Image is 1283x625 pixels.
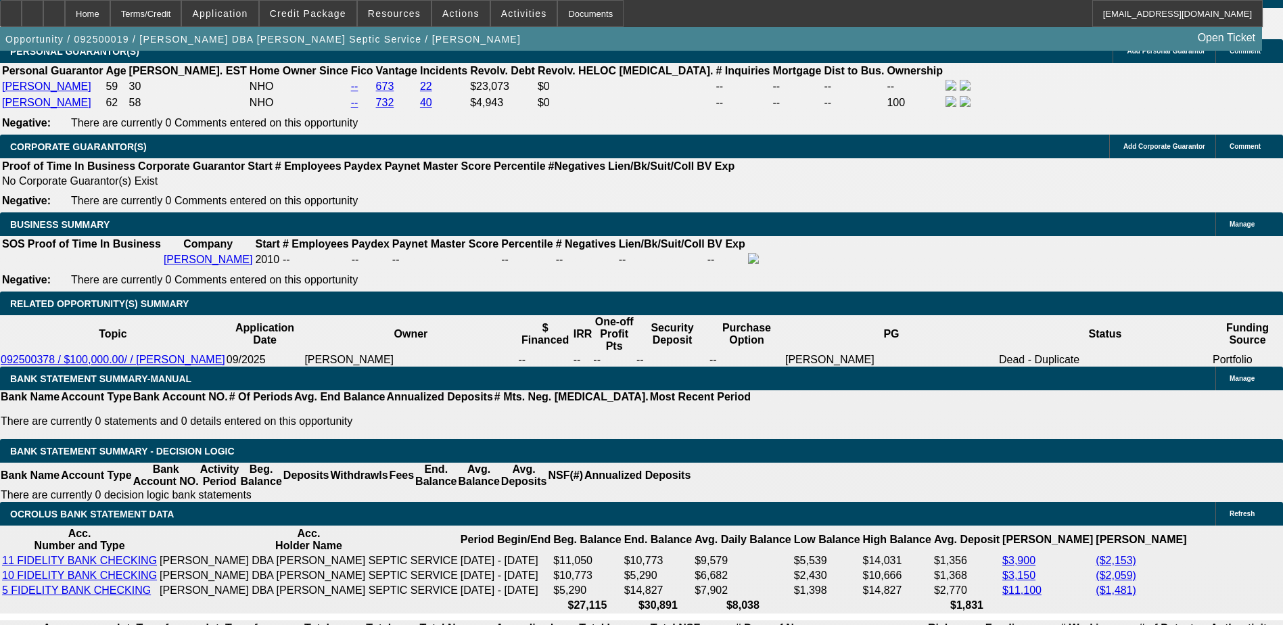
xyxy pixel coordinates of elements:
button: Actions [432,1,490,26]
td: $6,682 [694,569,792,582]
b: #Negatives [549,160,606,172]
td: Portfolio [1212,353,1283,367]
td: $14,031 [862,554,932,568]
b: # Negatives [556,238,616,250]
td: -- [772,79,822,94]
a: $11,100 [1002,584,1042,596]
span: Activities [501,8,547,19]
th: Withdrawls [329,463,388,488]
th: Account Type [60,390,133,404]
th: Status [998,315,1212,353]
b: BV Exp [707,238,745,250]
td: [DATE] - [DATE] [460,584,551,597]
span: Comment [1230,47,1261,55]
th: Avg. Daily Balance [694,527,792,553]
a: -- [351,97,358,108]
div: -- [556,254,616,266]
th: End. Balance [624,527,693,553]
td: $5,290 [553,584,622,597]
div: -- [501,254,553,266]
a: 673 [376,80,394,92]
th: $8,038 [694,599,792,612]
b: Paydex [352,238,390,250]
th: Funding Source [1212,315,1283,353]
span: OCROLUS BANK STATEMENT DATA [10,509,174,519]
td: $2,770 [933,584,1000,597]
b: Age [106,65,126,76]
span: BANK STATEMENT SUMMARY-MANUAL [10,373,191,384]
th: Period Begin/End [460,527,551,553]
td: $7,902 [694,584,792,597]
td: -- [715,79,770,94]
th: $1,831 [933,599,1000,612]
td: -- [592,353,636,367]
button: Resources [358,1,431,26]
a: $3,900 [1002,555,1035,566]
td: Dead - Duplicate [998,353,1212,367]
th: End. Balance [415,463,457,488]
td: 30 [129,79,248,94]
td: $0 [537,95,714,110]
button: Credit Package [260,1,356,26]
b: Negative: [2,195,51,206]
b: Personal Guarantor [2,65,103,76]
td: $5,539 [793,554,861,568]
td: -- [707,252,746,267]
button: Application [182,1,258,26]
b: Ownership [887,65,943,76]
th: Beg. Balance [239,463,282,488]
b: Vantage [376,65,417,76]
td: -- [351,252,390,267]
b: Negative: [2,274,51,285]
b: Revolv. HELOC [MEDICAL_DATA]. [538,65,714,76]
th: Most Recent Period [649,390,751,404]
span: Bank Statement Summary - Decision Logic [10,446,235,457]
b: Start [248,160,272,172]
td: -- [636,353,709,367]
b: Start [255,238,279,250]
a: 11 FIDELITY BANK CHECKING [2,555,157,566]
b: Mortgage [773,65,822,76]
span: RELATED OPPORTUNITY(S) SUMMARY [10,298,189,309]
a: 40 [420,97,432,108]
span: There are currently 0 Comments entered on this opportunity [71,274,358,285]
span: Manage [1230,375,1255,382]
td: $2,430 [793,569,861,582]
b: Negative: [2,117,51,129]
th: # Of Periods [229,390,294,404]
b: Paynet Master Score [385,160,491,172]
a: [PERSON_NAME] [2,80,91,92]
td: $14,827 [624,584,693,597]
td: 2010 [254,252,280,267]
a: ($2,059) [1096,570,1136,581]
td: -- [709,353,785,367]
td: -- [772,95,822,110]
span: Add Personal Guarantor [1127,47,1205,55]
td: [PERSON_NAME] DBA [PERSON_NAME] SEPTIC SERVICE [159,584,459,597]
td: $1,368 [933,569,1000,582]
th: SOS [1,237,26,251]
span: Manage [1230,221,1255,228]
td: $0 [537,79,714,94]
td: $11,050 [553,554,622,568]
td: [DATE] - [DATE] [460,554,551,568]
td: [DATE] - [DATE] [460,569,551,582]
th: Low Balance [793,527,861,553]
img: linkedin-icon.png [960,96,971,107]
td: 100 [886,95,943,110]
th: Security Deposit [636,315,709,353]
b: Incidents [420,65,467,76]
span: Actions [442,8,480,19]
span: Add Corporate Guarantor [1123,143,1205,150]
img: facebook-icon.png [946,80,956,91]
th: [PERSON_NAME] [1002,527,1094,553]
img: facebook-icon.png [748,253,759,264]
span: -- [283,254,290,265]
a: 5 FIDELITY BANK CHECKING [2,584,151,596]
a: 092500378 / $100,000.00/ / [PERSON_NAME] [1,354,225,365]
a: [PERSON_NAME] [164,254,253,265]
td: [PERSON_NAME] [304,353,517,367]
a: $3,150 [1002,570,1035,581]
td: -- [886,79,943,94]
td: No Corporate Guarantor(s) Exist [1,175,741,188]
